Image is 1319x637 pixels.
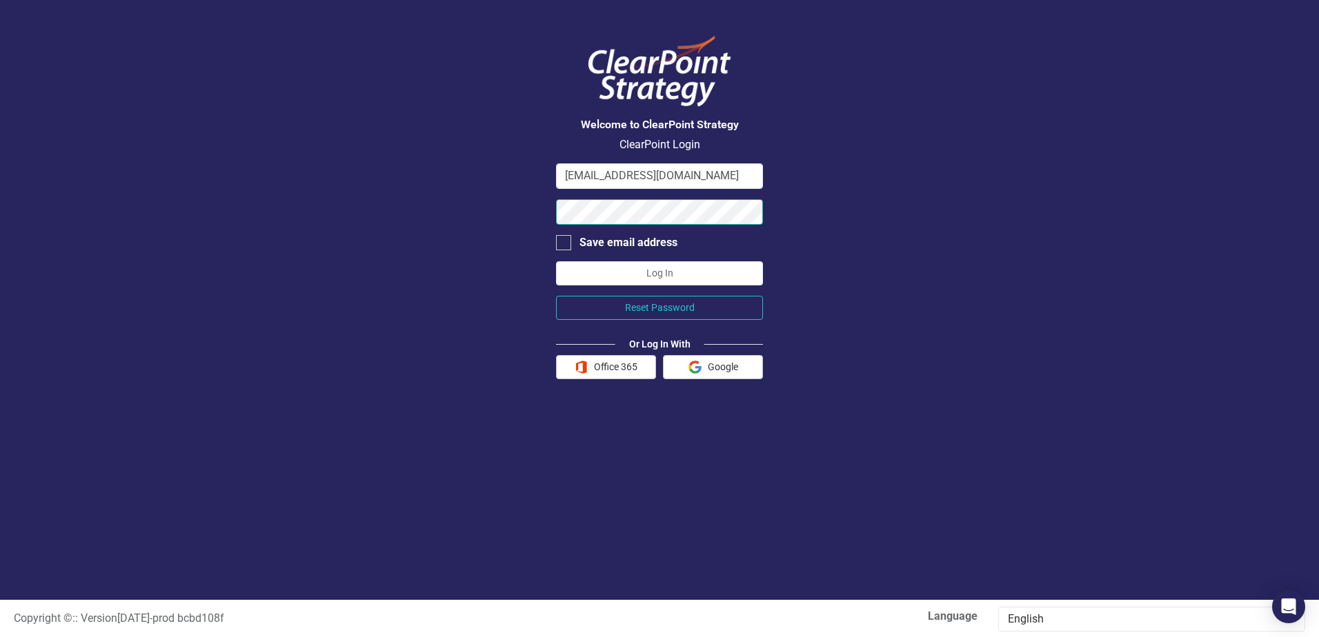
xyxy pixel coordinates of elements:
[615,337,704,351] div: Or Log In With
[670,609,978,625] label: Language
[3,611,659,627] div: :: Version [DATE] - prod bcbd108f
[556,163,763,189] input: Email Address
[688,361,702,374] img: Google
[556,296,763,320] button: Reset Password
[1008,611,1281,627] div: English
[556,119,763,131] h3: Welcome to ClearPoint Strategy
[579,235,677,251] div: Save email address
[1272,590,1305,623] div: Open Intercom Messenger
[577,28,742,115] img: ClearPoint Logo
[14,611,72,625] span: Copyright ©
[556,355,656,379] button: Office 365
[663,355,763,379] button: Google
[556,137,763,153] p: ClearPoint Login
[556,261,763,285] button: Log In
[575,361,588,374] img: Office 365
